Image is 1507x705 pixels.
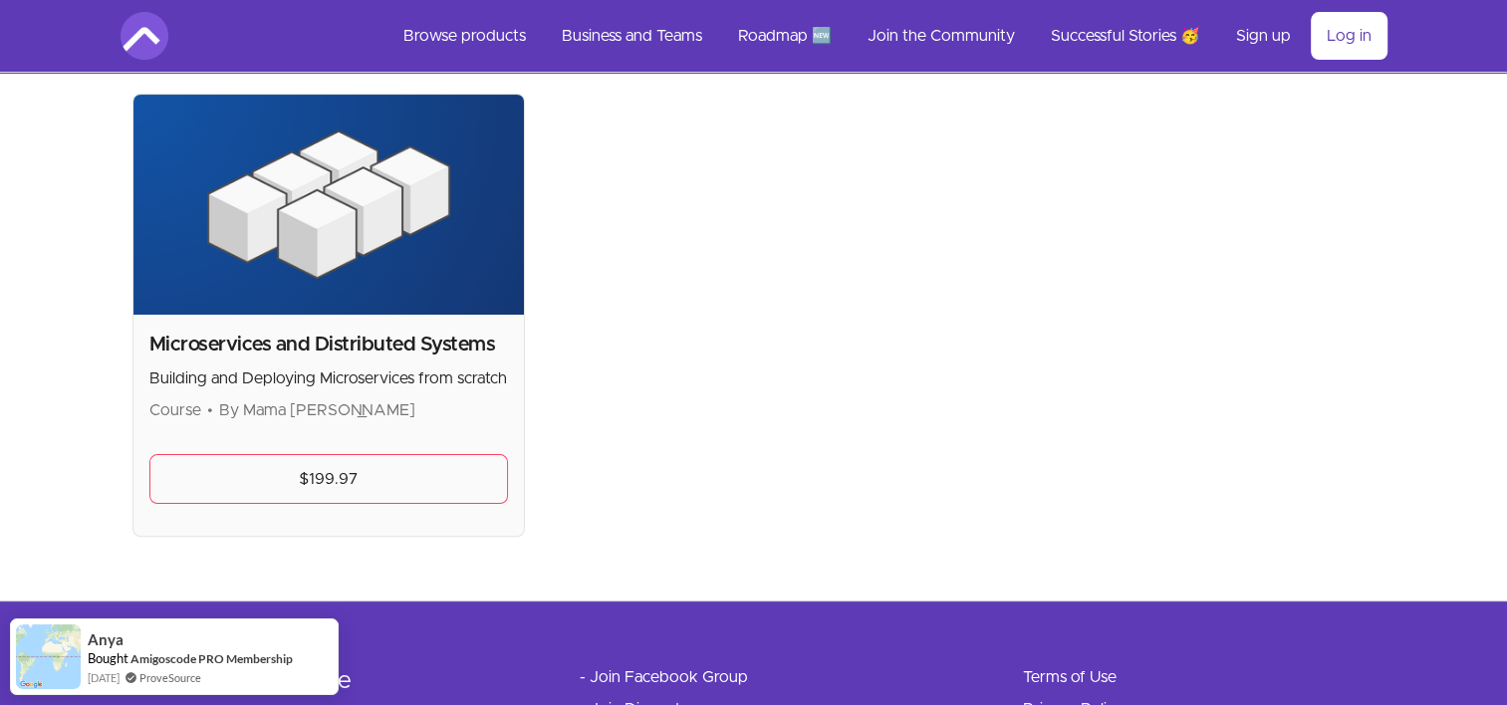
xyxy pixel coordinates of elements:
a: Amigoscode PRO Membership [130,651,293,666]
span: • [207,402,213,418]
a: Log in [1311,12,1387,60]
img: provesource social proof notification image [16,624,81,689]
a: Browse products [387,12,542,60]
a: Terms of Use [1023,665,1117,689]
h2: Microservices and Distributed Systems [149,331,509,358]
span: By Mama [PERSON_NAME] [219,402,415,418]
a: Business and Teams [546,12,718,60]
span: Anya [88,631,124,648]
a: $199.97 [149,454,509,504]
a: Roadmap 🆕 [722,12,848,60]
p: Building and Deploying Microservices from scratch [149,366,509,390]
a: ProveSource [139,669,201,686]
a: Successful Stories 🥳 [1035,12,1216,60]
a: Join the Community [852,12,1031,60]
img: Product image for Microservices and Distributed Systems [133,95,525,315]
nav: Main [387,12,1387,60]
span: Bought [88,650,128,666]
img: Amigoscode logo [121,12,168,60]
a: Sign up [1220,12,1307,60]
span: [DATE] [88,669,120,686]
span: Course [149,402,201,418]
a: - Join Facebook Group [580,665,748,689]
